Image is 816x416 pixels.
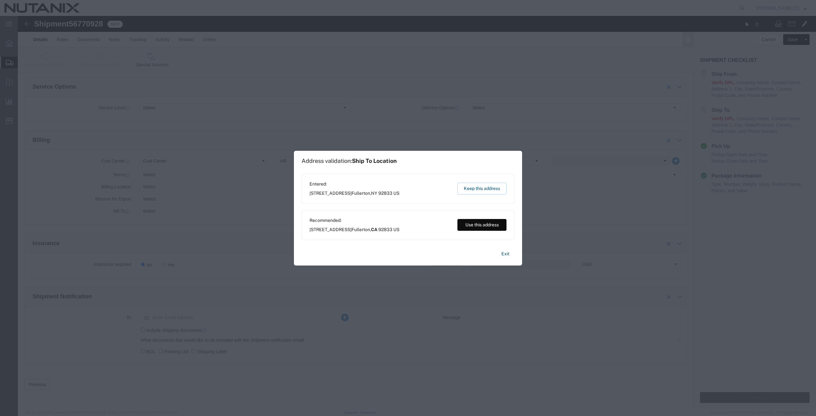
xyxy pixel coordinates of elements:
[457,219,506,231] button: Use this address
[310,190,399,197] span: [STREET_ADDRESS] ,
[310,181,399,187] span: Entered:
[393,227,399,232] span: US
[310,217,399,224] span: Recommended:
[352,157,397,164] span: Ship To Location
[352,191,370,196] span: Fullerton
[457,183,506,194] button: Keep this address
[310,226,399,233] span: [STREET_ADDRESS] ,
[378,191,392,196] span: 92833
[371,227,377,232] span: CA
[393,191,399,196] span: US
[302,157,397,164] h1: Address validation:
[496,248,514,259] button: Exit
[371,191,377,196] span: NY
[352,227,370,232] span: Fullerton
[378,227,392,232] span: 92833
